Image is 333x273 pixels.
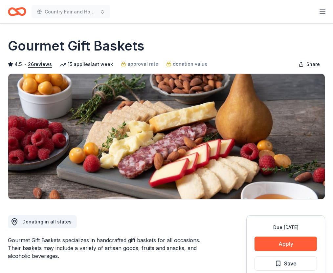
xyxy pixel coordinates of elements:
button: Share [293,58,325,71]
div: 15 applies last week [60,60,113,68]
h1: Gourmet Gift Baskets [8,37,144,55]
span: • [24,62,26,67]
a: Home [8,4,26,19]
button: 26reviews [28,60,52,68]
span: donation value [173,60,208,68]
a: donation value [166,60,208,68]
button: Save [255,256,317,271]
span: Country Fair and Hog Roast [45,8,97,16]
div: Gourmet Gift Baskets specializes in handcrafted gift baskets for all occasions. Their baskets may... [8,236,215,260]
a: approval rate [121,60,158,68]
button: Apply [255,237,317,251]
span: Donating in all states [22,219,72,224]
img: Image for Gourmet Gift Baskets [8,74,325,199]
span: 4.5 [14,60,22,68]
span: Save [284,259,297,268]
div: Due [DATE] [255,223,317,231]
span: Share [306,60,320,68]
button: Country Fair and Hog Roast [32,5,110,18]
span: approval rate [127,60,158,68]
